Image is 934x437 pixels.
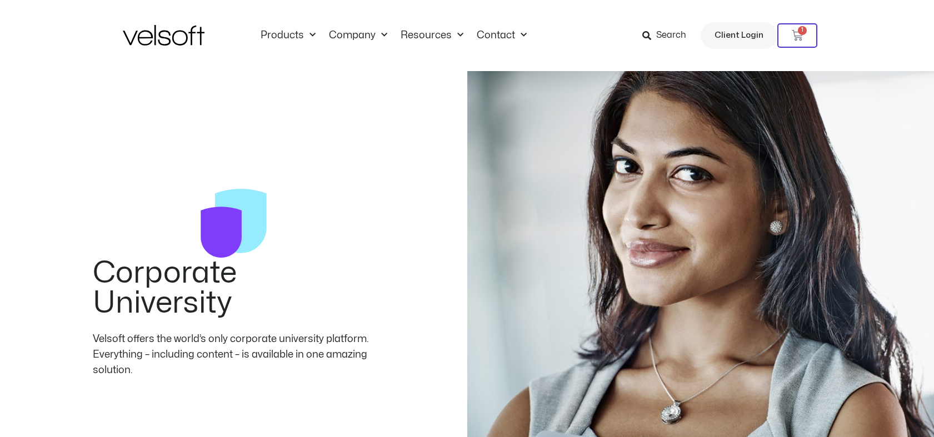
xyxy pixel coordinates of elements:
[93,258,374,318] h2: Corporate University
[715,28,763,43] span: Client Login
[93,331,374,378] div: Velsoft offers the world’s only corporate university platform. Everything – including content – i...
[254,29,533,42] nav: Menu
[394,29,470,42] a: ResourcesMenu Toggle
[322,29,394,42] a: CompanyMenu Toggle
[254,29,322,42] a: ProductsMenu Toggle
[642,26,694,45] a: Search
[123,25,204,46] img: Velsoft Training Materials
[777,23,817,48] a: 1
[470,29,533,42] a: ContactMenu Toggle
[798,26,807,35] span: 1
[701,22,777,49] a: Client Login
[656,28,686,43] span: Search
